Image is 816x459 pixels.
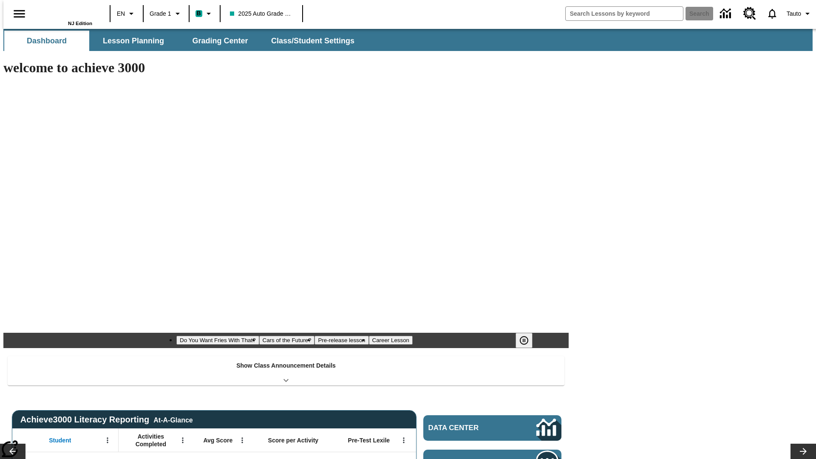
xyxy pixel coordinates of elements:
[787,9,801,18] span: Tauto
[176,434,189,447] button: Open Menu
[101,434,114,447] button: Open Menu
[91,31,176,51] button: Lesson Planning
[117,9,125,18] span: EN
[516,333,533,348] button: Pause
[268,436,319,444] span: Score per Activity
[153,415,193,424] div: At-A-Glance
[516,333,541,348] div: Pause
[259,336,315,345] button: Slide 2 Cars of the Future?
[271,36,354,46] span: Class/Student Settings
[176,336,259,345] button: Slide 1 Do You Want Fries With That?
[566,7,683,20] input: search field
[428,424,508,432] span: Data Center
[192,36,248,46] span: Grading Center
[790,444,816,459] button: Lesson carousel, Next
[423,415,561,441] a: Data Center
[8,356,564,385] div: Show Class Announcement Details
[192,6,217,21] button: Boost Class color is teal. Change class color
[715,2,738,25] a: Data Center
[369,336,413,345] button: Slide 4 Career Lesson
[397,434,410,447] button: Open Menu
[103,36,164,46] span: Lesson Planning
[178,31,263,51] button: Grading Center
[230,9,293,18] span: 2025 Auto Grade 1 A
[4,31,89,51] button: Dashboard
[3,29,813,51] div: SubNavbar
[236,361,336,370] p: Show Class Announcement Details
[37,3,92,26] div: Home
[197,8,201,19] span: B
[314,336,368,345] button: Slide 3 Pre-release lesson
[68,21,92,26] span: NJ Edition
[49,436,71,444] span: Student
[203,436,232,444] span: Avg Score
[27,36,67,46] span: Dashboard
[146,6,186,21] button: Grade: Grade 1, Select a grade
[264,31,361,51] button: Class/Student Settings
[738,2,761,25] a: Resource Center, Will open in new tab
[783,6,816,21] button: Profile/Settings
[7,1,32,26] button: Open side menu
[20,415,193,425] span: Achieve3000 Literacy Reporting
[123,433,179,448] span: Activities Completed
[348,436,390,444] span: Pre-Test Lexile
[236,434,249,447] button: Open Menu
[113,6,140,21] button: Language: EN, Select a language
[150,9,171,18] span: Grade 1
[3,31,362,51] div: SubNavbar
[37,4,92,21] a: Home
[761,3,783,25] a: Notifications
[3,60,569,76] h1: welcome to achieve 3000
